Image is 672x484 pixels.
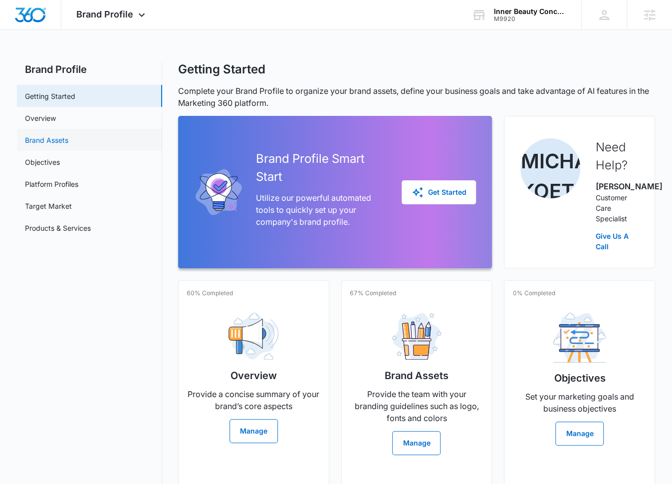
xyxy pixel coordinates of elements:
[25,179,78,189] a: Platform Profiles
[595,180,639,192] p: [PERSON_NAME]
[494,15,567,22] div: account id
[256,192,386,228] p: Utilize our powerful automated tools to quickly set up your company's brand profile.
[16,26,24,34] img: website_grey.svg
[595,192,639,224] p: Customer Care Specialist
[229,419,278,443] button: Manage
[25,135,68,145] a: Brand Assets
[187,388,321,412] p: Provide a concise summary of your brand’s core aspects
[25,113,56,123] a: Overview
[392,431,441,455] button: Manage
[16,16,24,24] img: logo_orange.svg
[385,368,448,383] h2: Brand Assets
[350,388,484,424] p: Provide the team with your branding guidelines such as logo, fonts and colors
[187,289,233,298] p: 60% Completed
[27,58,35,66] img: tab_domain_overview_orange.svg
[494,7,567,15] div: account name
[76,9,133,19] span: Brand Profile
[25,201,72,211] a: Target Market
[25,91,75,101] a: Getting Started
[25,157,60,167] a: Objectives
[595,231,639,252] a: Give Us A Call
[256,150,386,186] h2: Brand Profile Smart Start
[595,138,639,174] h2: Need Help?
[26,26,110,34] div: Domain: [DOMAIN_NAME]
[25,223,91,233] a: Products & Services
[230,368,277,383] h2: Overview
[412,186,466,198] div: Get Started
[110,59,168,65] div: Keywords by Traffic
[555,422,604,446] button: Manage
[99,58,107,66] img: tab_keywords_by_traffic_grey.svg
[178,62,265,77] h1: Getting Started
[554,371,605,386] h2: Objectives
[17,62,162,77] h2: Brand Profile
[38,59,89,65] div: Domain Overview
[402,180,476,204] button: Get Started
[350,289,396,298] p: 67% Completed
[28,16,49,24] div: v 4.0.25
[520,138,580,198] img: Michael Koethe
[512,289,555,298] p: 0% Completed
[178,85,656,109] p: Complete your Brand Profile to organize your brand assets, define your business goals and take ad...
[512,391,647,415] p: Set your marketing goals and business objectives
